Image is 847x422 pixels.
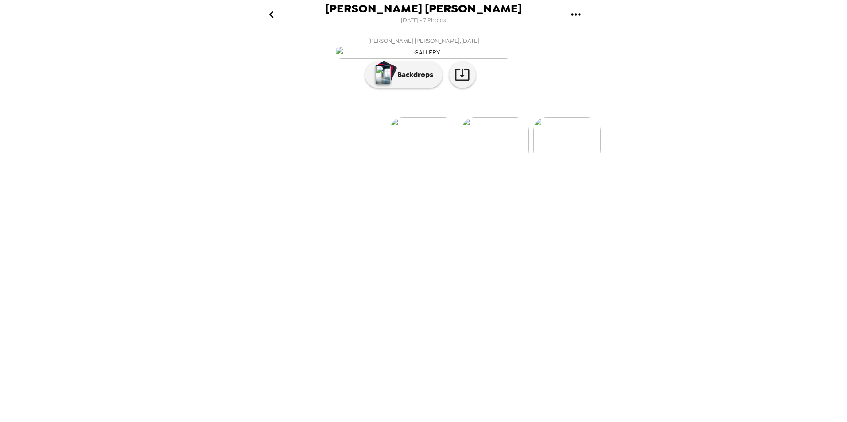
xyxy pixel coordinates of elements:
[365,61,443,88] button: Backdrops
[462,117,529,163] img: gallery
[533,117,601,163] img: gallery
[325,3,522,15] span: [PERSON_NAME] [PERSON_NAME]
[401,15,446,27] span: [DATE] • 7 Photos
[335,46,512,59] img: gallery
[393,69,433,80] p: Backdrops
[246,33,601,61] button: [PERSON_NAME] [PERSON_NAME],[DATE]
[368,36,479,46] span: [PERSON_NAME] [PERSON_NAME] , [DATE]
[390,117,457,163] img: gallery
